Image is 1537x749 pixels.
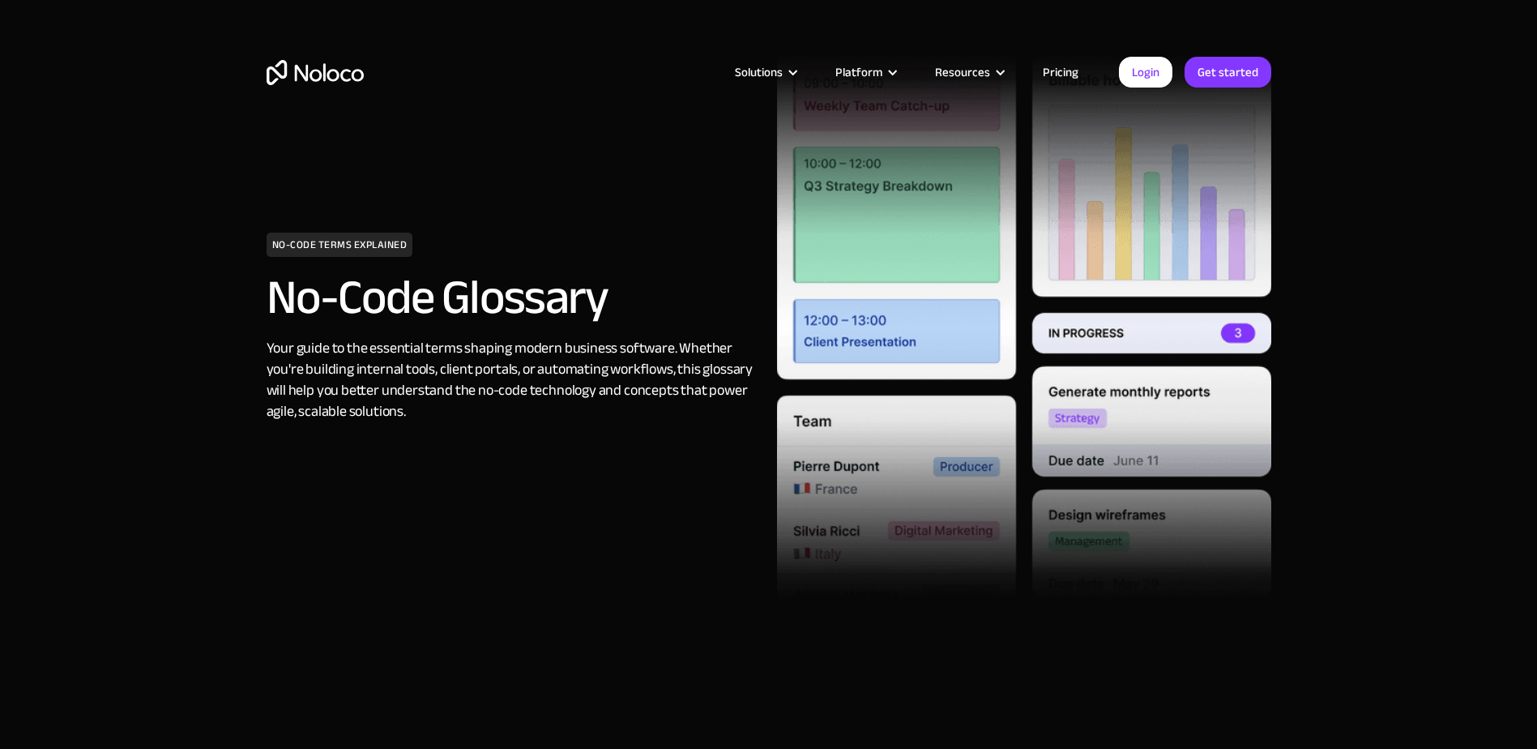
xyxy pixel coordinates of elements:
a: home [267,60,364,85]
a: Get started [1185,57,1271,88]
div: Resources [915,62,1023,83]
div: Platform [835,62,882,83]
a: Pricing [1023,62,1099,83]
div: Resources [935,62,990,83]
div: Platform [815,62,915,83]
div: Solutions [715,62,815,83]
h1: NO-CODE TERMS EXPLAINED [267,233,413,257]
a: Login [1119,57,1172,88]
div: Solutions [735,62,783,83]
div: Your guide to the essential terms shaping modern business software. Whether you're building inter... [267,338,761,422]
h2: No-Code Glossary [267,273,761,322]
